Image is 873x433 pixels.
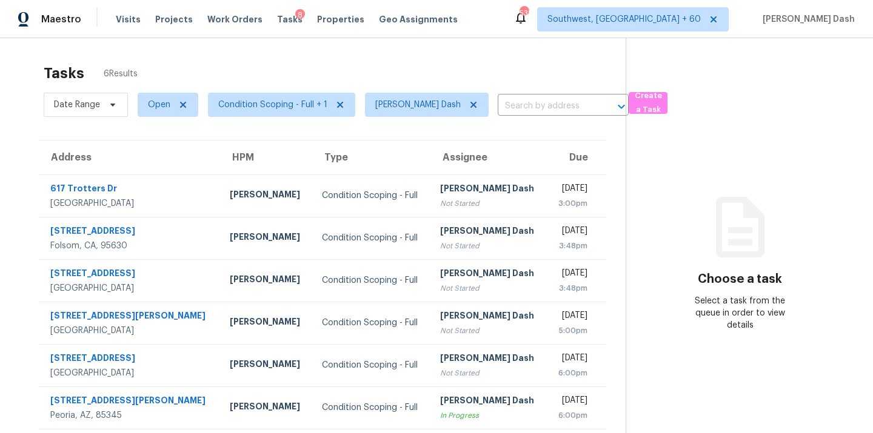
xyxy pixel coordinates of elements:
div: [STREET_ADDRESS][PERSON_NAME] [50,394,210,409]
div: [STREET_ADDRESS] [50,225,210,240]
span: [PERSON_NAME] Dash [758,13,855,25]
div: [STREET_ADDRESS][PERSON_NAME] [50,309,210,325]
div: 6:00pm [557,367,588,379]
div: 538 [520,7,528,19]
th: Due [547,140,607,174]
div: 3:00pm [557,197,588,210]
span: Date Range [54,99,100,111]
div: [STREET_ADDRESS] [50,267,210,282]
div: Select a task from the queue in order to view details [683,295,797,331]
div: [PERSON_NAME] Dash [440,225,537,240]
div: [DATE] [557,309,588,325]
div: Not Started [440,197,537,210]
button: Create a Task [629,92,667,114]
div: 8 [295,9,305,21]
div: [GEOGRAPHIC_DATA] [50,325,210,337]
th: Address [39,140,220,174]
span: Properties [317,13,364,25]
h2: Tasks [44,67,84,79]
div: 6:00pm [557,409,588,421]
div: 617 Trotters Dr [50,182,210,197]
div: Condition Scoping - Full [322,190,421,202]
span: Tasks [277,15,303,24]
div: [PERSON_NAME] Dash [440,352,537,367]
span: Work Orders [207,13,263,25]
div: [PERSON_NAME] [230,188,303,203]
div: Peoria, AZ, 85345 [50,409,210,421]
div: Condition Scoping - Full [322,359,421,371]
div: [PERSON_NAME] Dash [440,394,537,409]
th: Type [312,140,430,174]
th: HPM [220,140,312,174]
div: [GEOGRAPHIC_DATA] [50,367,210,379]
span: Visits [116,13,141,25]
span: [PERSON_NAME] Dash [375,99,461,111]
div: [PERSON_NAME] Dash [440,182,537,197]
div: Condition Scoping - Full [322,232,421,244]
th: Assignee [430,140,547,174]
div: Not Started [440,240,537,252]
span: Geo Assignments [379,13,458,25]
div: [DATE] [557,352,588,367]
div: Not Started [440,282,537,294]
input: Search by address [498,97,595,116]
span: Maestro [41,13,81,25]
div: [GEOGRAPHIC_DATA] [50,197,210,210]
div: [PERSON_NAME] [230,316,303,331]
button: Open [613,98,630,115]
div: [PERSON_NAME] [230,231,303,246]
div: Not Started [440,325,537,337]
div: 5:00pm [557,325,588,337]
div: Not Started [440,367,537,379]
div: Folsom, CA, 95630 [50,240,210,252]
div: Condition Scoping - Full [322,317,421,329]
div: [DATE] [557,394,588,409]
div: [DATE] [557,182,588,197]
span: Create a Task [635,89,661,117]
div: Condition Scoping - Full [322,402,421,414]
span: Southwest, [GEOGRAPHIC_DATA] + 60 [547,13,701,25]
span: Projects [155,13,193,25]
span: Condition Scoping - Full + 1 [218,99,327,111]
div: [PERSON_NAME] [230,358,303,373]
div: 3:48pm [557,240,588,252]
div: [GEOGRAPHIC_DATA] [50,282,210,294]
h3: Choose a task [698,273,782,285]
div: In Progress [440,409,537,421]
div: [PERSON_NAME] [230,400,303,415]
div: Condition Scoping - Full [322,274,421,286]
div: [STREET_ADDRESS] [50,352,210,367]
div: [DATE] [557,225,588,240]
div: [DATE] [557,267,588,282]
div: [PERSON_NAME] Dash [440,309,537,325]
span: 6 Results [104,68,138,80]
div: [PERSON_NAME] Dash [440,267,537,282]
div: 3:48pm [557,282,588,294]
div: [PERSON_NAME] [230,273,303,288]
span: Open [148,99,170,111]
